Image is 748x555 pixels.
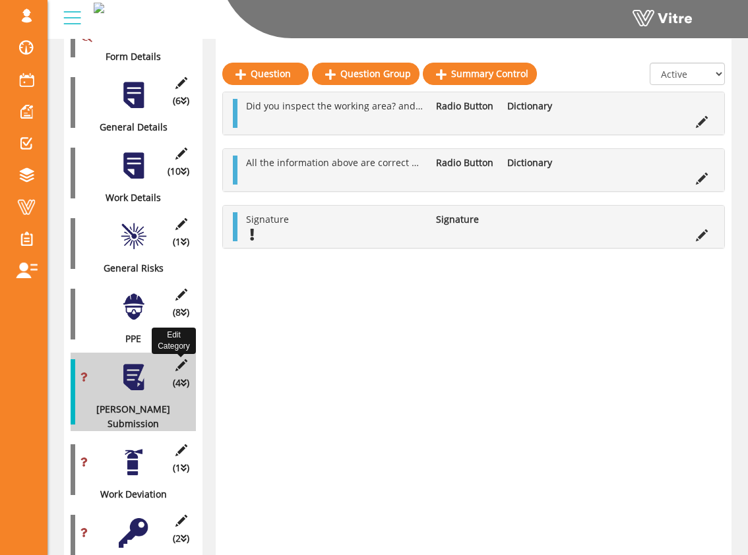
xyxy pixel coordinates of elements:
span: Signature [246,213,289,225]
span: All the information above are correct and fit to the planned work [246,156,532,169]
li: Signature [429,212,501,227]
a: Summary Control [423,63,537,85]
li: Radio Button [429,156,501,170]
span: (1 ) [173,461,189,475]
span: (2 ) [173,531,189,546]
div: Work Deviation [71,487,186,502]
li: Dictionary [501,99,572,113]
div: Edit Category [152,328,196,354]
div: Form Details [71,49,186,64]
span: (6 ) [173,94,189,108]
a: Question Group [312,63,420,85]
div: PPE [71,332,186,346]
span: (4 ) [173,376,189,390]
span: (8 ) [173,305,189,320]
img: 145bab0d-ac9d-4db8-abe7-48df42b8fa0a.png [94,3,104,13]
div: [PERSON_NAME] Submission [71,402,186,431]
span: (1 ) [173,235,189,249]
li: Radio Button [429,99,501,113]
a: Question [222,63,309,85]
div: General Details [71,120,186,134]
div: Work Details [71,190,186,205]
li: Dictionary [501,156,572,170]
span: (10 ) [168,164,189,179]
span: Did you inspect the working area? and you clearly identified what needed to be done? [246,100,625,112]
div: General Risks [71,261,186,276]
